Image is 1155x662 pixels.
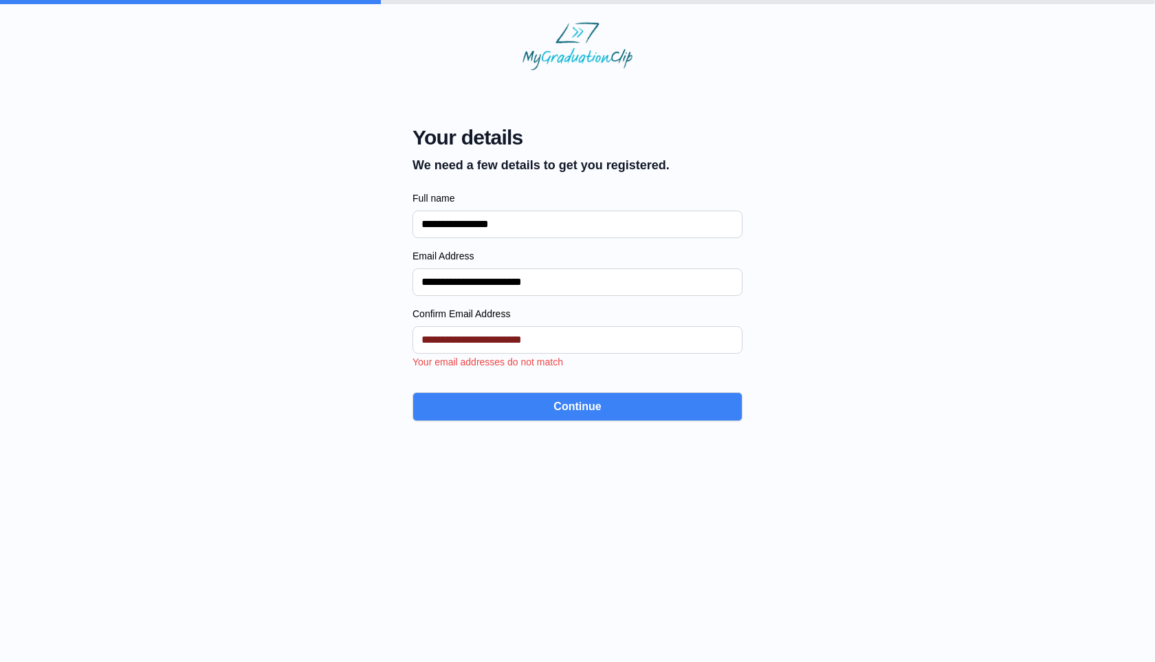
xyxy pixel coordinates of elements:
[412,392,742,421] button: Continue
[412,249,742,263] label: Email Address
[412,191,742,205] label: Full name
[412,307,742,321] label: Confirm Email Address
[412,356,563,367] span: Your email addresses do not match
[412,125,670,150] span: Your details
[412,156,670,175] p: We need a few details to get you registered.
[522,22,632,70] img: MyGraduationClip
